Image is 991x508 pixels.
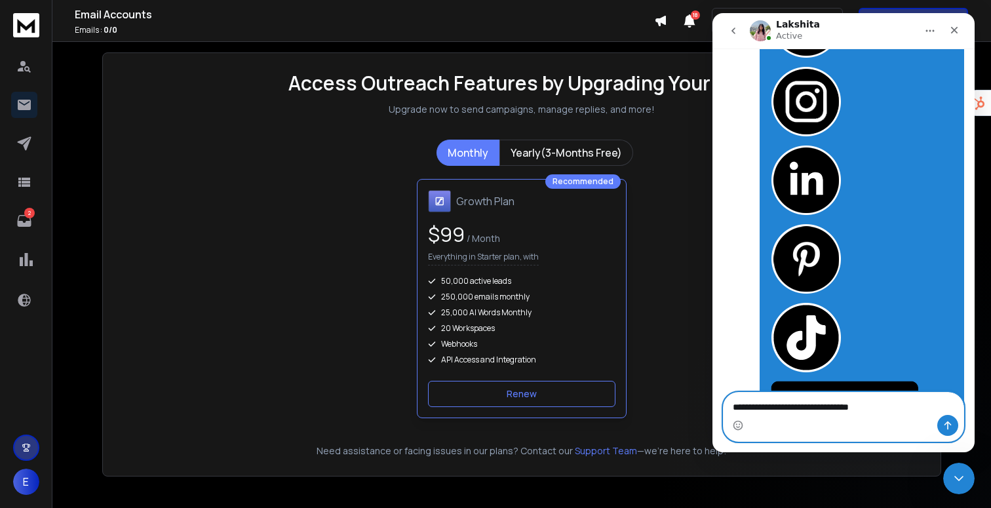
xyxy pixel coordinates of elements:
[104,24,117,35] span: 0 / 0
[225,402,246,423] button: Send a message…
[58,52,130,125] img: Instagram
[58,131,241,203] a: LinkedIn
[428,307,615,318] div: 25,000 AI Words Monthly
[428,221,465,248] span: $ 99
[428,381,615,407] button: Renew
[58,210,130,282] img: Pinterest
[75,7,654,22] h1: Email Accounts
[75,25,654,35] p: Emails :
[428,276,615,286] div: 50,000 active leads
[288,71,755,95] h1: Access Outreach Features by Upgrading Your Plan
[13,469,39,495] button: E
[499,140,633,166] button: Yearly(3-Months Free)
[428,252,539,265] p: Everything in Starter plan, with
[58,288,130,361] img: TikTok
[24,208,35,218] p: 2
[428,292,615,302] div: 250,000 emails monthly
[712,13,975,452] iframe: To enrich screen reader interactions, please activate Accessibility in Grammarly extension settings
[943,463,975,494] iframe: To enrich screen reader interactions, please activate Accessibility in Grammarly extension settings
[58,52,241,125] a: Instagram
[11,380,251,402] textarea: Message…
[456,193,515,209] h1: Growth Plan
[13,13,39,37] img: logo
[691,10,700,20] span: 18
[428,323,615,334] div: 20 Workspaces
[58,210,241,282] a: Pinterest
[859,8,968,34] button: Get Free Credits
[58,131,130,203] img: LinkedIn
[20,407,31,418] button: Emoji picker
[428,355,615,365] div: API Access and Integration
[389,103,655,116] p: Upgrade now to send campaigns, manage replies, and more!
[575,444,637,458] button: Support Team
[545,174,621,189] div: Recommended
[428,339,615,349] div: Webhooks
[437,140,499,166] button: Monthly
[428,190,451,212] img: Growth Plan icon
[58,288,241,361] a: TikTok
[121,444,922,458] p: Need assistance or facing issues in our plans? Contact our —we're here to help!
[465,232,500,244] span: / Month
[11,208,37,234] a: 2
